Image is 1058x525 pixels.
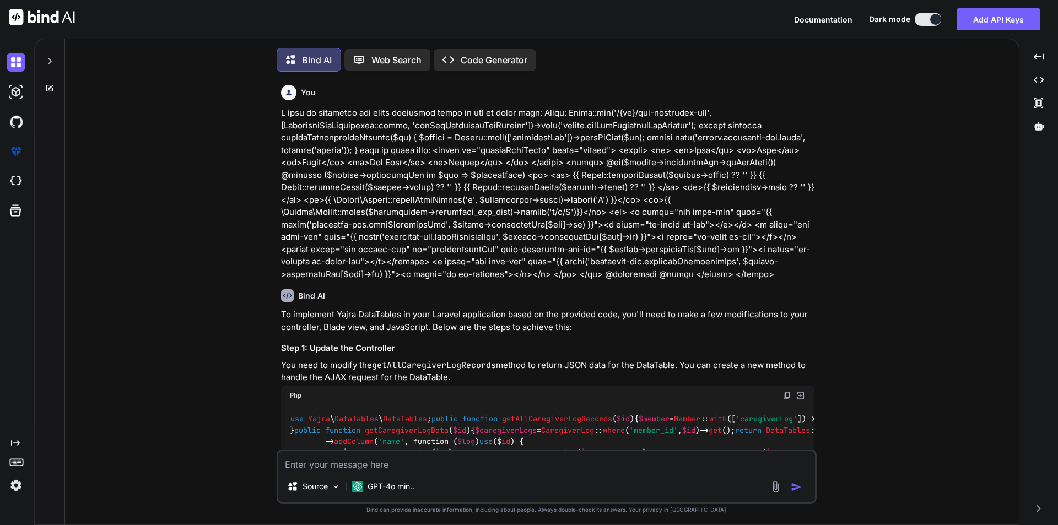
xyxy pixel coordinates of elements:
[457,436,475,446] span: $log
[383,414,427,424] span: DataTables
[298,290,325,301] h6: Bind AI
[617,414,630,424] span: $id
[281,359,814,384] p: You need to modify the method to return JSON data for the DataTable. You can create a new method ...
[368,481,414,492] p: GPT-4o min..
[603,425,625,435] span: where
[281,342,814,355] h3: Step 1: Update the Controller
[682,425,695,435] span: $id
[7,112,25,131] img: githubDark
[290,391,301,400] span: Php
[7,142,25,161] img: premium
[365,425,449,435] span: getCaregiverLogData
[674,414,700,424] span: Member
[629,425,678,435] span: 'member_id'
[457,448,484,458] span: return
[502,414,612,424] span: getAllCaregiverLogRecords
[794,14,852,25] button: Documentation
[290,414,304,424] span: use
[475,425,537,435] span: $caregiverLogs
[782,391,791,400] img: copy
[656,448,669,458] span: ' '
[294,425,321,435] span: public
[303,481,328,492] p: Source
[673,448,695,458] span: Crypt
[277,506,817,514] p: Bind can provide inaccurate information, including about people. Always double-check its answers....
[347,448,374,458] span: member
[440,448,449,458] span: id
[791,481,802,492] img: icon
[325,425,360,435] span: function
[331,482,341,491] img: Pick Models
[957,8,1040,30] button: Add API Keys
[453,425,466,435] span: $id
[7,83,25,101] img: darkAi-studio
[7,53,25,72] img: darkChat
[378,436,404,446] span: 'name'
[736,414,797,424] span: 'caregiverLog'
[581,448,612,458] span: $member
[462,414,634,424] span: ( )
[519,448,576,458] span: decryptString
[281,107,814,280] p: L ipsu do sitametco adi elits doeiusmod tempo in utl et dolor magn: Aliqu: Enima::min('/{ve}/qui-...
[334,436,374,446] span: addColumn
[869,14,910,25] span: Dark mode
[301,87,316,98] h6: You
[352,481,363,492] img: GPT-4o mini
[766,448,797,458] span: $member
[431,414,458,424] span: public
[281,308,814,333] p: To implement Yajra DataTables in your Laravel application based on the provided code, you'll need...
[308,414,330,424] span: Yajra
[462,414,498,424] span: function
[639,414,670,424] span: $member
[794,15,852,24] span: Documentation
[325,425,471,435] span: ( )
[9,9,75,25] img: Bind AI
[302,53,332,67] p: Bind AI
[413,448,431,458] span: find
[796,391,806,400] img: Open in Browser
[541,425,594,435] span: CaregiverLog
[709,425,722,435] span: get
[371,53,422,67] p: Web Search
[479,436,493,446] span: use
[709,414,727,424] span: with
[334,414,379,424] span: DataTables
[461,53,527,67] p: Code Generator
[7,172,25,191] img: cloudideIcon
[7,476,25,495] img: settings
[488,448,510,458] span: Crypt
[704,448,762,458] span: decryptString
[501,436,510,446] span: id
[735,425,762,435] span: return
[769,480,782,493] img: attachment
[378,448,404,458] span: Member
[372,360,496,371] code: getAllCaregiverLogRecords
[766,425,810,435] span: DataTables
